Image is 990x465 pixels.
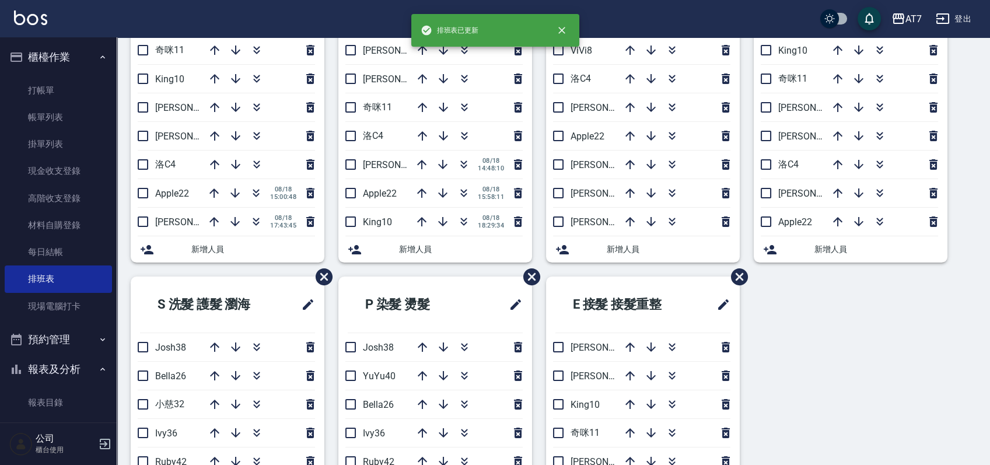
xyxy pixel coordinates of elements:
span: [PERSON_NAME]9 [155,102,230,113]
h2: E 接髮 接髮重整 [555,284,694,326]
span: 洛C4 [155,159,176,170]
span: 洛C4 [571,73,591,84]
span: 奇咪11 [155,44,184,55]
span: Josh38 [155,342,186,353]
a: 店家日報表 [5,416,112,443]
span: 18:29:34 [478,222,504,229]
span: Josh38 [363,342,394,353]
div: AT7 [905,12,922,26]
span: [PERSON_NAME]6 [155,216,230,228]
span: 15:58:11 [478,193,504,201]
span: 17:43:45 [270,222,296,229]
a: 現場電腦打卡 [5,293,112,320]
h2: P 染髮 燙髮 [348,284,474,326]
span: Apple22 [571,131,604,142]
button: close [549,18,575,43]
span: 15:00:48 [270,193,296,201]
button: 預約管理 [5,324,112,355]
a: 現金收支登錄 [5,158,112,184]
span: Apple22 [363,188,397,199]
div: 新增人員 [131,236,324,263]
img: Person [9,432,33,456]
span: 奇咪11 [363,102,392,113]
span: [PERSON_NAME]6 [778,102,853,113]
a: 報表目錄 [5,389,112,416]
span: [PERSON_NAME]2 [571,342,646,353]
span: [PERSON_NAME]2 [363,45,438,56]
span: 新增人員 [607,243,730,256]
span: Ivy36 [363,428,385,439]
span: Bella26 [363,399,394,410]
span: King10 [571,399,600,410]
a: 排班表 [5,265,112,292]
span: Ivy36 [155,428,177,439]
button: 櫃檯作業 [5,42,112,72]
span: 08/18 [478,186,504,193]
span: 奇咪11 [571,427,600,438]
button: save [858,7,881,30]
span: 修改班表的標題 [709,291,730,319]
span: 刪除班表 [307,260,334,294]
span: [PERSON_NAME]6 [571,188,646,199]
a: 材料自購登錄 [5,212,112,239]
span: 08/18 [478,214,504,222]
h2: S 洗髮 護髮 瀏海 [140,284,281,326]
span: 新增人員 [814,243,938,256]
span: 奇咪11 [778,73,807,84]
span: 新增人員 [399,243,523,256]
span: 小慈32 [155,398,184,410]
button: 報表及分析 [5,354,112,384]
span: 08/18 [270,214,296,222]
span: [PERSON_NAME]7 [778,188,853,199]
span: 修改班表的標題 [502,291,523,319]
span: 14:48:10 [478,165,504,172]
span: 修改班表的標題 [294,291,315,319]
span: [PERSON_NAME]9 [571,216,646,228]
span: King10 [155,74,184,85]
span: 08/18 [478,157,504,165]
span: ViVi8 [571,45,592,56]
div: 新增人員 [338,236,532,263]
span: King10 [363,216,392,228]
span: [PERSON_NAME]7 [155,131,230,142]
button: AT7 [887,7,926,31]
div: 新增人員 [546,236,740,263]
span: Bella26 [155,370,186,382]
a: 掛單列表 [5,131,112,158]
span: 排班表已更新 [421,25,479,36]
span: [PERSON_NAME]2 [571,102,646,113]
span: Apple22 [155,188,189,199]
a: 高階收支登錄 [5,185,112,212]
h5: 公司 [36,433,95,445]
img: Logo [14,11,47,25]
span: [PERSON_NAME] 5 [571,370,648,382]
span: [PERSON_NAME]9 [778,131,853,142]
a: 打帳單 [5,77,112,104]
span: 洛C4 [778,159,799,170]
span: 新增人員 [191,243,315,256]
span: [PERSON_NAME] 5 [363,159,440,170]
button: 登出 [931,8,976,30]
a: 每日結帳 [5,239,112,265]
a: 帳單列表 [5,104,112,131]
span: Apple22 [778,216,812,228]
p: 櫃台使用 [36,445,95,455]
span: 刪除班表 [515,260,542,294]
span: King10 [778,45,807,56]
span: 08/18 [270,186,296,193]
span: 刪除班表 [722,260,750,294]
span: 洛C4 [363,130,383,141]
div: 新增人員 [754,236,947,263]
span: [PERSON_NAME]7 [363,74,438,85]
span: [PERSON_NAME] 5 [571,159,648,170]
span: YuYu40 [363,370,396,382]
